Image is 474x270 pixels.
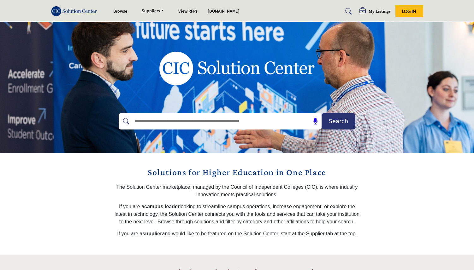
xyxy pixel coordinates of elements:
[137,7,168,16] a: Suppliers
[114,166,360,179] h2: Solutions for Higher Education in One Place
[395,5,423,17] button: Log In
[402,9,416,14] span: Log In
[322,113,355,129] button: Search
[142,231,162,236] strong: supplier
[369,8,391,14] h5: My Listings
[208,8,240,14] a: [DOMAIN_NAME]
[115,204,359,224] span: If you are a looking to streamline campus operations, increase engagement, or explore the latest ...
[144,204,180,209] strong: campus leader
[138,27,336,109] img: image
[339,6,356,16] a: Search
[359,8,391,15] div: My Listings
[117,231,357,236] span: If you are a and would like to be featured on the Solution Center, start at the Supplier tab at t...
[51,6,100,16] img: Site Logo
[116,184,358,197] span: The Solution Center marketplace, managed by the Council of Independent Colleges (CIC), is where i...
[113,8,127,14] a: Browse
[329,117,348,125] span: Search
[178,8,198,14] a: View RFPs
